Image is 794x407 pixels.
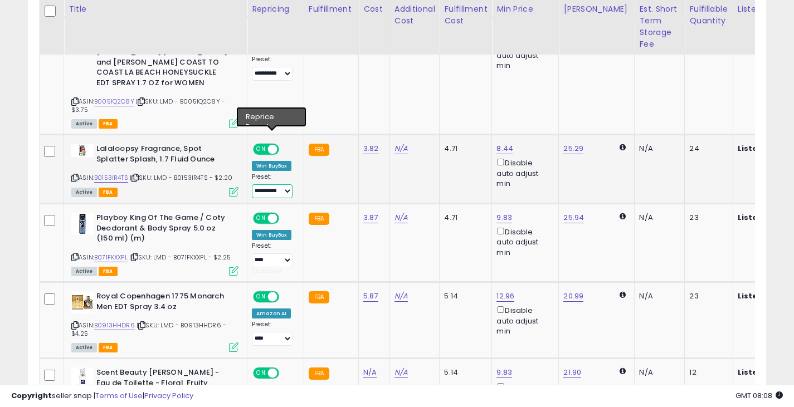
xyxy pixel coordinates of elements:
[71,291,94,313] img: 41gqWgkInbL._SL40_.jpg
[496,156,550,189] div: Disable auto adjust min
[129,253,231,262] span: | SKU: LMD - B071FKXXPL - $2.25
[71,343,97,352] span: All listings currently available for purchase on Amazon
[69,3,242,15] div: Title
[94,97,134,106] a: B005IQ2C8Y
[71,144,94,157] img: 41gZO5ENujL._SL40_.jpg
[277,214,295,223] span: OFF
[252,230,291,240] div: Win BuyBox
[309,367,329,380] small: FBA
[639,144,676,154] div: N/A
[252,242,295,275] div: Preset:
[563,367,581,378] a: 21.90
[277,292,295,302] span: OFF
[496,304,550,336] div: Disable auto adjust min
[99,119,118,129] span: FBA
[309,144,329,156] small: FBA
[252,161,291,171] div: Win BuyBox
[394,143,408,154] a: N/A
[254,292,268,302] span: ON
[738,291,788,301] b: Listed Price:
[363,212,378,223] a: 3.87
[144,390,193,401] a: Privacy Policy
[363,367,377,378] a: N/A
[99,343,118,352] span: FBA
[309,213,329,225] small: FBA
[71,367,94,390] img: 31+r+ngZVzL._SL40_.jpg
[689,144,724,154] div: 24
[71,291,238,351] div: ASIN:
[71,26,238,127] div: ASIN:
[444,144,483,154] div: 4.71
[689,367,724,377] div: 12
[96,26,232,91] b: [PERSON_NAME] & [PERSON_NAME] by [PERSON_NAME] [PERSON_NAME] and [PERSON_NAME] COAST TO COAST LA ...
[252,56,295,81] div: Preset:
[363,143,379,154] a: 3.82
[252,308,291,318] div: Amazon AI
[99,188,118,197] span: FBA
[130,173,232,182] span: | SKU: LMD - B0153IR4TS - $2.20
[71,144,238,195] div: ASIN:
[71,119,97,129] span: All listings currently available for purchase on Amazon
[639,3,680,50] div: Est. Short Term Storage Fee
[96,291,232,315] b: Royal Copenhagen 1775 Monarch Men EDT Spray 3.4 oz
[689,213,724,223] div: 23
[94,173,128,183] a: B0153IR4TS
[444,3,487,27] div: Fulfillment Cost
[496,143,513,154] a: 8.44
[94,321,135,330] a: B0913HHDR6
[738,367,788,377] b: Listed Price:
[254,145,268,154] span: ON
[94,253,128,262] a: B071FKXXPL
[444,367,483,377] div: 5.14
[639,213,676,223] div: N/A
[496,3,554,15] div: Min Price
[71,267,97,276] span: All listings currently available for purchase on Amazon
[95,390,143,401] a: Terms of Use
[96,144,232,167] b: Lalaloopsy Fragrance, Spot Splatter Splash, 1.7 Fluid Ounce
[71,213,238,274] div: ASIN:
[444,213,483,223] div: 4.71
[96,213,232,247] b: Playboy King Of The Game / Coty Deodorant & Body Spray 5.0 oz (150 ml) (m)
[738,212,788,223] b: Listed Price:
[738,143,788,154] b: Listed Price:
[11,390,52,401] strong: Copyright
[496,225,550,258] div: Disable auto adjust min
[639,291,676,301] div: N/A
[496,212,512,223] a: 9.83
[277,145,295,154] span: OFF
[394,3,435,27] div: Additional Cost
[563,3,630,15] div: [PERSON_NAME]
[496,291,514,302] a: 12.96
[252,321,295,346] div: Preset:
[254,369,268,378] span: ON
[639,367,676,377] div: N/A
[394,291,408,302] a: N/A
[689,3,728,27] div: Fulfillable Quantity
[309,291,329,303] small: FBA
[252,3,299,15] div: Repricing
[309,3,354,15] div: Fulfillment
[71,188,97,197] span: All listings currently available for purchase on Amazon
[252,267,282,275] span: Success
[563,212,584,223] a: 25.94
[563,291,583,302] a: 20.99
[99,267,118,276] span: FBA
[496,367,512,378] a: 9.83
[11,391,193,401] div: seller snap | |
[444,291,483,301] div: 5.14
[496,39,550,71] div: Disable auto adjust min
[71,97,225,114] span: | SKU: LMD - B005IQ2C8Y - $3.75
[689,291,724,301] div: 23
[394,212,408,223] a: N/A
[71,321,226,337] span: | SKU: LMD - B0913HHDR6 - $4.25
[735,390,783,401] span: 2025-09-17 08:08 GMT
[71,213,94,235] img: 41CPludw60L._SL40_.jpg
[254,214,268,223] span: ON
[394,367,408,378] a: N/A
[363,3,385,15] div: Cost
[363,291,378,302] a: 5.87
[563,143,583,154] a: 25.29
[277,369,295,378] span: OFF
[252,173,295,198] div: Preset:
